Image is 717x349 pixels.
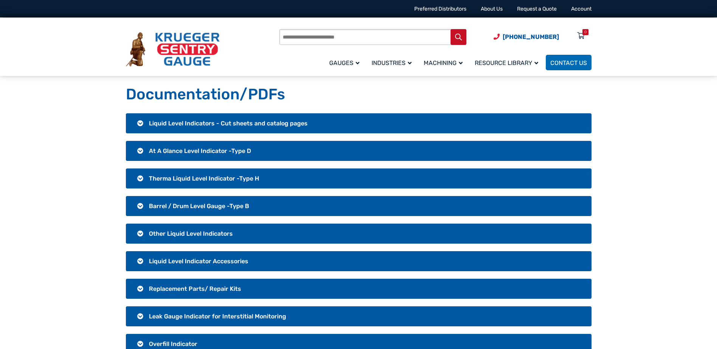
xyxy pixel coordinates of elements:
[149,230,233,237] span: Other Liquid Level Indicators
[149,202,249,210] span: Barrel / Drum Level Gauge -Type B
[367,54,419,71] a: Industries
[149,313,286,320] span: Leak Gauge Indicator for Interstitial Monitoring
[149,147,251,154] span: At A Glance Level Indicator -Type D
[503,33,559,40] span: [PHONE_NUMBER]
[126,85,592,104] h1: Documentation/PDFs
[414,6,466,12] a: Preferred Distributors
[126,32,220,67] img: Krueger Sentry Gauge
[372,59,412,66] span: Industries
[149,285,241,292] span: Replacement Parts/ Repair Kits
[424,59,463,66] span: Machining
[550,59,587,66] span: Contact Us
[149,175,259,182] span: Therma Liquid Level Indicator -Type H
[329,59,359,66] span: Gauges
[475,59,538,66] span: Resource Library
[517,6,557,12] a: Request a Quote
[149,258,248,265] span: Liquid Level Indicator Accessories
[419,54,470,71] a: Machining
[149,340,197,347] span: Overfill Indicator
[584,29,587,35] div: 0
[571,6,592,12] a: Account
[481,6,503,12] a: About Us
[149,120,308,127] span: Liquid Level Indicators - Cut sheets and catalog pages
[494,32,559,42] a: Phone Number (920) 434-8860
[470,54,546,71] a: Resource Library
[546,55,592,70] a: Contact Us
[325,54,367,71] a: Gauges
